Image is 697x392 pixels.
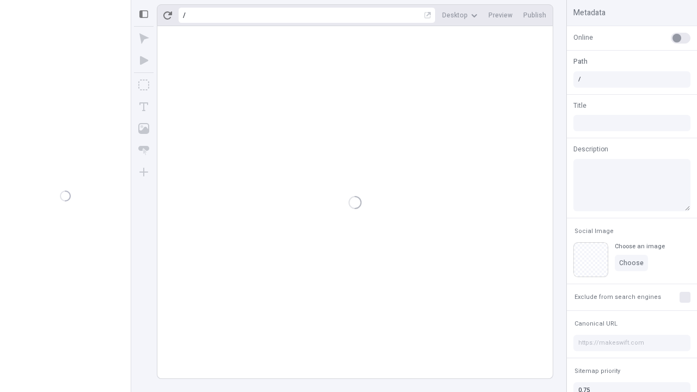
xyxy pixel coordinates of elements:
input: https://makeswift.com [573,335,690,351]
span: Title [573,101,586,111]
span: Preview [488,11,512,20]
button: Box [134,75,154,95]
button: Desktop [438,7,482,23]
span: Canonical URL [574,320,617,328]
button: Text [134,97,154,117]
span: Publish [523,11,546,20]
span: Social Image [574,227,614,235]
button: Button [134,140,154,160]
div: Choose an image [615,242,665,250]
button: Choose [615,255,648,271]
span: Exclude from search engines [574,293,661,301]
button: Sitemap priority [572,365,622,378]
span: Choose [619,259,644,267]
span: Online [573,33,593,42]
button: Exclude from search engines [572,291,663,304]
button: Social Image [572,225,616,238]
div: / [183,11,186,20]
span: Sitemap priority [574,367,620,375]
span: Path [573,57,588,66]
button: Canonical URL [572,317,620,330]
button: Image [134,119,154,138]
span: Description [573,144,608,154]
button: Preview [484,7,517,23]
button: Publish [519,7,551,23]
span: Desktop [442,11,468,20]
